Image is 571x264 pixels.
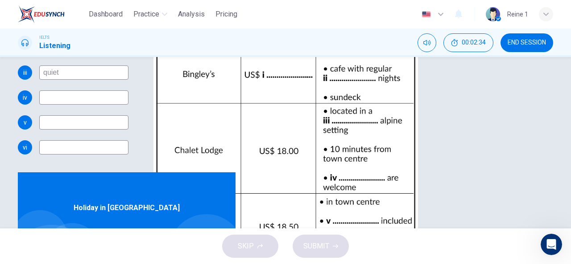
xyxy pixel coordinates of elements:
div: Mute [418,33,436,52]
span: END SESSION [508,39,546,46]
iframe: Intercom live chat [541,234,562,255]
button: Practice [130,6,171,22]
span: Dashboard [89,9,123,20]
a: EduSynch logo [18,5,85,23]
button: Analysis [174,6,208,22]
img: en [421,11,432,18]
span: Practice [133,9,159,20]
h1: Messages [66,4,114,19]
button: 00:02:34 [443,33,493,52]
span: Holiday in [GEOGRAPHIC_DATA] [74,203,180,213]
span: Messages from the team will be shown here [21,120,158,129]
button: Help [119,182,178,218]
button: Ask a question [49,155,130,173]
span: Home [21,204,39,211]
span: IELTS [39,34,50,41]
div: Hide [443,33,493,52]
div: Close [157,4,173,20]
button: END SESSION [501,33,553,52]
div: Reine 1 [507,9,528,20]
h1: Listening [39,41,70,51]
button: Dashboard [85,6,126,22]
img: Profile picture [486,7,500,21]
span: Help [141,204,156,211]
button: Pricing [212,6,241,22]
span: Analysis [178,9,205,20]
h2: No messages [59,100,119,111]
img: EduSynch logo [18,5,65,23]
button: Messages [59,182,119,218]
span: Pricing [215,9,237,20]
span: Messages [72,204,106,211]
span: 00:02:34 [462,39,486,46]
